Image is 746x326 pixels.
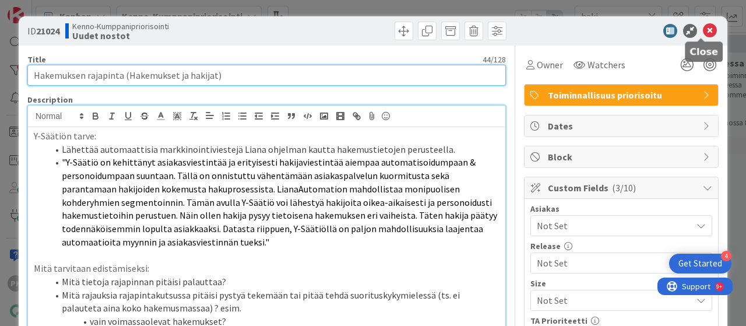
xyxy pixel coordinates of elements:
span: Dates [548,119,697,133]
li: Lähettää automaattisia markkinointiviestejä Liana ohjelman kautta hakemustietojen perusteella. [48,143,499,156]
span: Description [27,94,73,105]
b: 21024 [36,25,59,37]
div: Size [530,279,712,288]
div: 4 [721,251,731,261]
input: type card name here... [27,65,506,86]
b: Uudet nostot [72,31,169,40]
span: Not Set [537,256,692,270]
li: Mitä tietoja rajapinnan pitäisi palauttaa? [48,275,499,289]
div: 44 / 128 [50,54,506,65]
span: ( 3/10 ) [612,182,636,194]
span: ID [27,24,59,38]
label: Title [27,54,46,65]
span: "Y-Säätiö on kehittänyt asiakasviestintää ja erityisesti hakijaviestintää aiempaa automatisoidump... [62,156,499,247]
p: Mitä tarvitaan edistämiseksi: [34,262,499,275]
div: Get Started [678,258,722,269]
div: 9+ [59,5,65,14]
div: TA Prioriteetti [530,317,712,325]
div: Release [530,242,712,250]
p: Y-Säätiön tarve: [34,129,499,143]
span: Owner [537,58,563,72]
h5: Close [689,46,718,57]
span: Not Set [537,292,686,309]
span: Watchers [587,58,625,72]
div: Asiakas [530,205,712,213]
div: Open Get Started checklist, remaining modules: 4 [669,254,731,274]
span: Custom Fields [548,181,697,195]
span: Support [24,2,53,16]
span: Toiminnallisuus priorisoitu [548,88,697,102]
span: Kenno-Kumppanipriorisointi [72,22,169,31]
span: Block [548,150,697,164]
span: Not Set [537,219,692,233]
li: Mitä rajauksia rajapintakutsussa pitäisi pystyä tekemään tai pitää tehdä suorituskykymielessä (ts... [48,289,499,315]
